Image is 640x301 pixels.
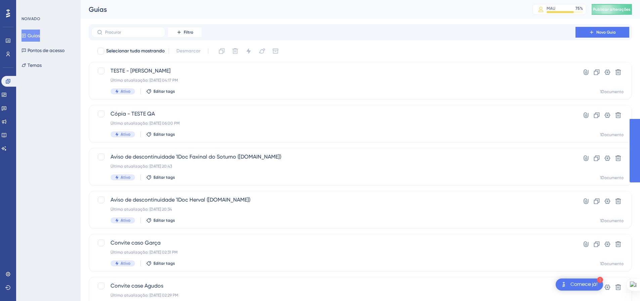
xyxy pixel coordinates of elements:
div: Abra a lista de verificação Comece!, módulos restantes: 1 [556,278,603,291]
font: Editar tags [154,89,175,94]
font: 1Documento [600,261,624,266]
button: Novo Guia [575,27,629,38]
font: 1Documento [600,175,624,180]
font: Guias [89,5,107,13]
iframe: Iniciador do Assistente de IA do UserGuiding [612,274,632,295]
font: Ativo [121,175,130,180]
button: Publicar alterações [592,4,632,15]
font: Aviso de descontinuidade 1Doc Herval ([DOMAIN_NAME]) [111,197,250,203]
font: Ativo [121,89,130,94]
button: Editar tags [146,175,175,180]
font: 1Documento [600,132,624,137]
font: Última atualização: [DATE] 20:43 [111,164,172,169]
font: 75 [575,6,580,11]
font: Selecionar tudo mostrando [106,48,165,54]
font: Editar tags [154,132,175,137]
font: Convite caso Garça [111,240,161,246]
button: Filtro [168,27,202,38]
font: 1Documento [600,89,624,94]
font: TESTE - [PERSON_NAME] [111,68,171,74]
font: Filtro [184,30,193,35]
font: Ativo [121,132,130,137]
font: Última atualização: [DATE] 04:17 PM [111,78,178,83]
button: Pontos de acesso [22,44,65,56]
button: Temas [22,59,42,71]
font: Novo Guia [596,30,616,35]
font: Ativo [121,261,130,266]
font: NOIVADO [22,16,40,21]
font: Cópia - TESTE QA [111,111,155,117]
img: imagem-do-lançador-texto-alternativo [560,281,568,289]
button: Desmarcar [173,45,204,57]
font: Editar tags [154,261,175,266]
button: Guias [22,30,40,42]
font: Temas [28,62,42,68]
font: 1Documento [600,218,624,223]
button: Editar tags [146,132,175,137]
button: Editar tags [146,261,175,266]
font: Editar tags [154,218,175,223]
font: Publicar alterações [593,7,631,12]
font: Última atualização: [DATE] 02:29 PM [111,293,178,298]
font: Última atualização: [DATE] 06:00 PM [111,121,180,126]
font: Editar tags [154,175,175,180]
font: Ativo [121,218,130,223]
font: Desmarcar [176,48,201,54]
font: % [580,6,583,11]
font: MAU [547,6,555,11]
font: Convite case Agudos [111,283,163,289]
input: Procurar [105,30,160,35]
font: 1 [599,278,601,282]
font: Última atualização: [DATE] 02:31 PM [111,250,178,255]
font: Pontos de acesso [28,48,65,53]
button: Editar tags [146,89,175,94]
font: Última atualização: [DATE] 20:34 [111,207,172,212]
button: Editar tags [146,218,175,223]
font: Aviso de descontinuidade 1Doc Faxinal do Soturno ([DOMAIN_NAME]) [111,154,281,160]
font: Guias [28,33,40,38]
font: Comece já! [570,282,598,287]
